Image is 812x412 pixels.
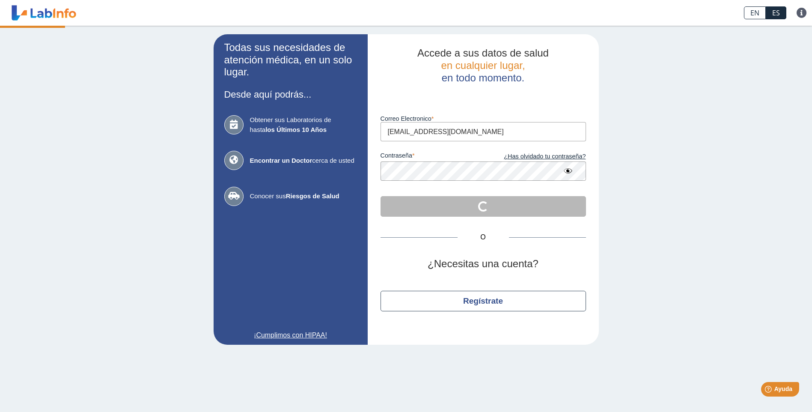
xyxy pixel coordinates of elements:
button: Regístrate [381,291,586,311]
span: O [458,232,509,242]
span: en todo momento. [442,72,524,84]
h2: Todas sus necesidades de atención médica, en un solo lugar. [224,42,357,78]
h3: Desde aquí podrás... [224,89,357,100]
iframe: Help widget launcher [736,379,803,403]
a: ES [766,6,786,19]
span: cerca de usted [250,156,357,166]
span: Accede a sus datos de salud [417,47,549,59]
b: Riesgos de Salud [286,192,339,200]
h2: ¿Necesitas una cuenta? [381,258,586,270]
span: en cualquier lugar, [441,60,525,71]
b: los Últimos 10 Años [265,126,327,133]
label: contraseña [381,152,483,161]
span: Obtener sus Laboratorios de hasta [250,115,357,134]
a: ¿Has olvidado tu contraseña? [483,152,586,161]
span: Conocer sus [250,191,357,201]
b: Encontrar un Doctor [250,157,312,164]
a: EN [744,6,766,19]
a: ¡Cumplimos con HIPAA! [224,330,357,340]
label: Correo Electronico [381,115,586,122]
